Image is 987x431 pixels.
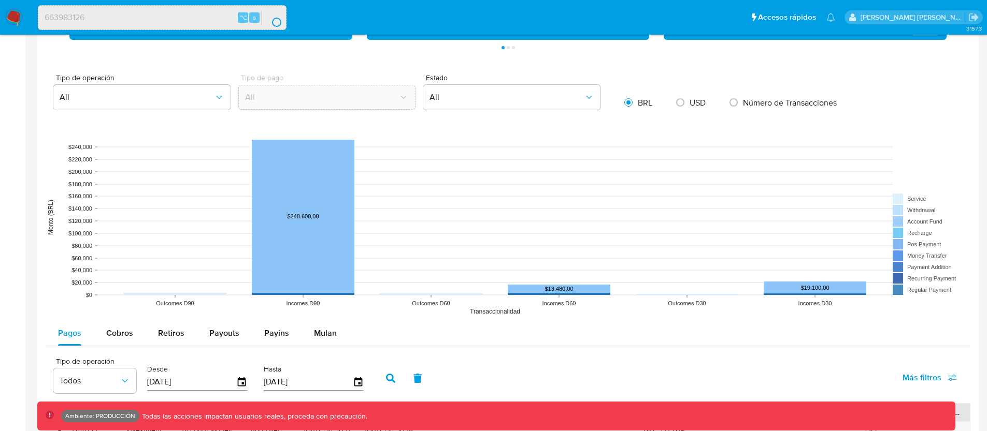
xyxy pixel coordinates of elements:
p: Todas las acciones impactan usuarios reales, proceda con precaución. [139,411,367,421]
span: ⌥ [239,12,247,22]
p: Ambiente: PRODUCCIÓN [65,414,135,418]
button: search-icon [261,10,282,25]
a: Salir [968,12,979,23]
span: s [253,12,256,22]
input: Buscar usuario o caso... [38,11,286,24]
span: 3.157.3 [966,24,982,33]
p: victor.david@mercadolibre.com.co [861,12,965,22]
a: Notificaciones [826,13,835,22]
span: Accesos rápidos [758,12,816,23]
